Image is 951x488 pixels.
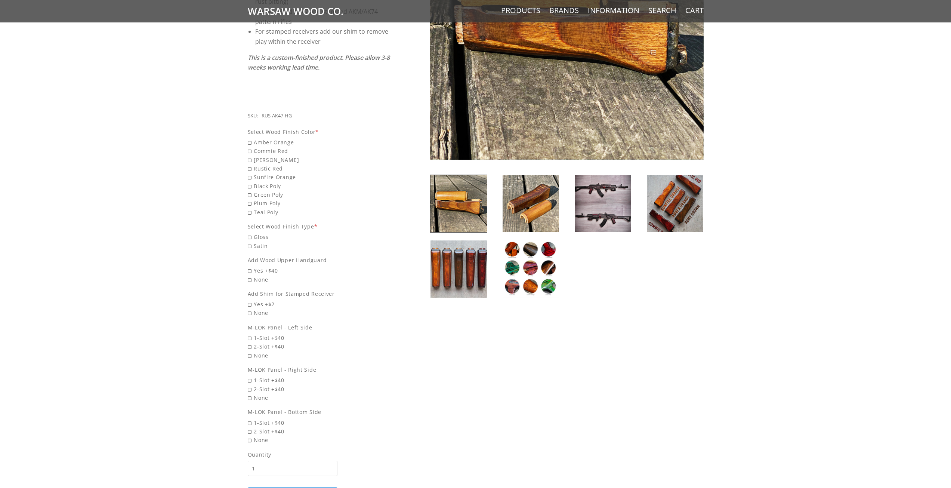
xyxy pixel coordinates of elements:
img: Russian AK47 Handguard [503,240,559,298]
span: None [248,436,391,444]
a: Products [501,6,540,15]
span: Yes +$2 [248,300,391,309]
a: Search [648,6,676,15]
div: RUS-AK47-HG [262,112,292,120]
div: Select Wood Finish Color [248,128,391,136]
img: Russian AK47 Handguard [575,175,631,232]
span: 1-Slot +$40 [248,334,391,342]
div: M-LOK Panel - Bottom Side [248,408,391,416]
span: Plum Poly [248,199,391,208]
input: Quantity [248,461,337,476]
span: 1-Slot +$40 [248,376,391,384]
a: Cart [685,6,704,15]
span: Green Poly [248,190,391,199]
span: None [248,393,391,402]
div: Select Wood Finish Type [248,222,391,231]
span: Rustic Red [248,164,391,173]
span: For stamped receivers add our shim to remove play within the receiver [255,27,388,46]
span: 2-Slot +$40 [248,427,391,436]
span: None [248,309,391,317]
span: Satin [248,242,391,250]
img: Russian AK47 Handguard [430,240,487,298]
div: SKU: [248,112,258,120]
img: Russian AK47 Handguard [503,175,559,232]
span: Commie Red [248,147,391,155]
span: None [248,275,391,284]
span: 2-Slot +$40 [248,385,391,393]
a: Brands [549,6,579,15]
div: Add Wood Upper Handguard [248,256,391,264]
img: Russian AK47 Handguard [647,175,703,232]
em: This is a custom-finished product. Please allow 3-8 weeks working lead time. [248,53,390,72]
span: Gloss [248,233,391,241]
span: Black Poly [248,182,391,190]
span: Sunfire Orange [248,173,391,181]
div: M-LOK Panel - Right Side [248,365,391,374]
span: Teal Poly [248,208,391,217]
span: Quantity [248,450,337,459]
span: None [248,351,391,360]
div: Add Shim for Stamped Receiver [248,289,391,298]
div: M-LOK Panel - Left Side [248,323,391,332]
span: Amber Orange [248,138,391,147]
span: [PERSON_NAME] [248,156,391,164]
span: 2-Slot +$40 [248,342,391,351]
img: Russian AK47 Handguard [430,175,487,232]
span: 1-Slot +$40 [248,418,391,427]
span: Yes +$40 [248,266,391,275]
a: Information [588,6,639,15]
